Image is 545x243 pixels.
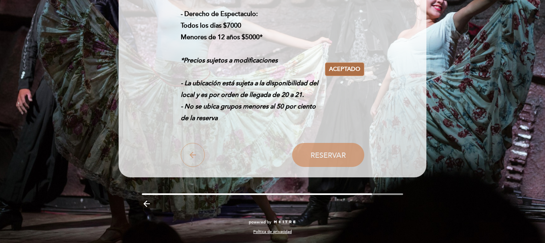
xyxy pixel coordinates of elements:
[181,56,278,64] em: *Precios sujetos a modificaciones
[181,102,316,122] em: - No se ubica grupos menores al 50 por ciento de la reserva
[311,151,346,160] span: Reservar
[249,219,271,225] span: powered by
[181,8,319,124] p: Todos los dias $7000 Menores de 12 años $5000*
[181,143,205,167] button: arrow_back
[188,150,198,160] i: arrow_back
[253,229,292,235] a: Política de privacidad
[329,65,360,74] span: Aceptado
[181,10,258,18] strong: - Derecho de Espectaculo:
[249,219,296,225] a: powered by
[292,143,364,167] button: Reservar
[142,199,151,209] i: arrow_backward
[325,62,364,76] button: Aceptado
[181,79,318,99] em: - La ubicación está sujeta a la disponibilidad del local y es por orden de llegada de 20 a 21.
[273,220,296,224] img: MEITRE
